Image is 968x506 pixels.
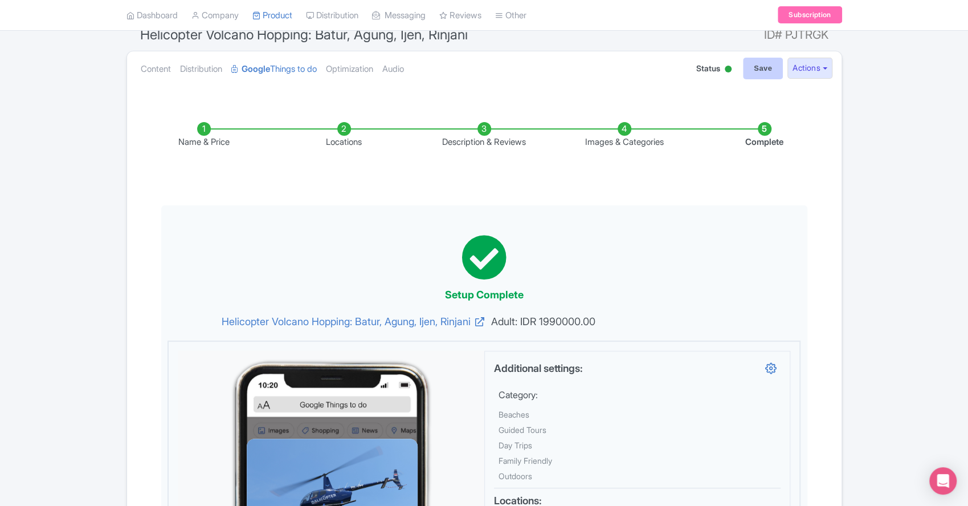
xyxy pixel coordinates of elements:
[499,471,532,481] span: Outdoors
[274,122,414,149] li: Locations
[414,122,554,149] li: Description & Reviews
[494,361,583,378] label: Additional settings:
[499,388,538,402] label: Category:
[141,51,171,87] a: Content
[140,26,468,43] span: Helicopter Volcano Hopping: Batur, Agung, Ijen, Rinjani
[231,51,317,87] a: GoogleThings to do
[764,23,828,46] span: ID# PJTRGK
[179,314,484,329] a: Helicopter Volcano Hopping: Batur, Agung, Ijen, Rinjani
[787,58,832,79] button: Actions
[499,456,552,465] span: Family Friendly
[180,51,222,87] a: Distribution
[134,122,274,149] li: Name & Price
[499,440,532,450] span: Day Trips
[722,61,734,79] div: Active
[484,314,790,329] span: Adult: IDR 1990000.00
[554,122,695,149] li: Images & Categories
[743,58,783,79] input: Save
[499,425,546,435] span: Guided Tours
[929,467,957,495] div: Open Intercom Messenger
[382,51,404,87] a: Audio
[326,51,373,87] a: Optimization
[445,289,524,301] span: Setup Complete
[242,63,270,76] strong: Google
[778,7,842,24] a: Subscription
[499,410,529,419] span: Beaches
[696,62,720,74] span: Status
[695,122,835,149] li: Complete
